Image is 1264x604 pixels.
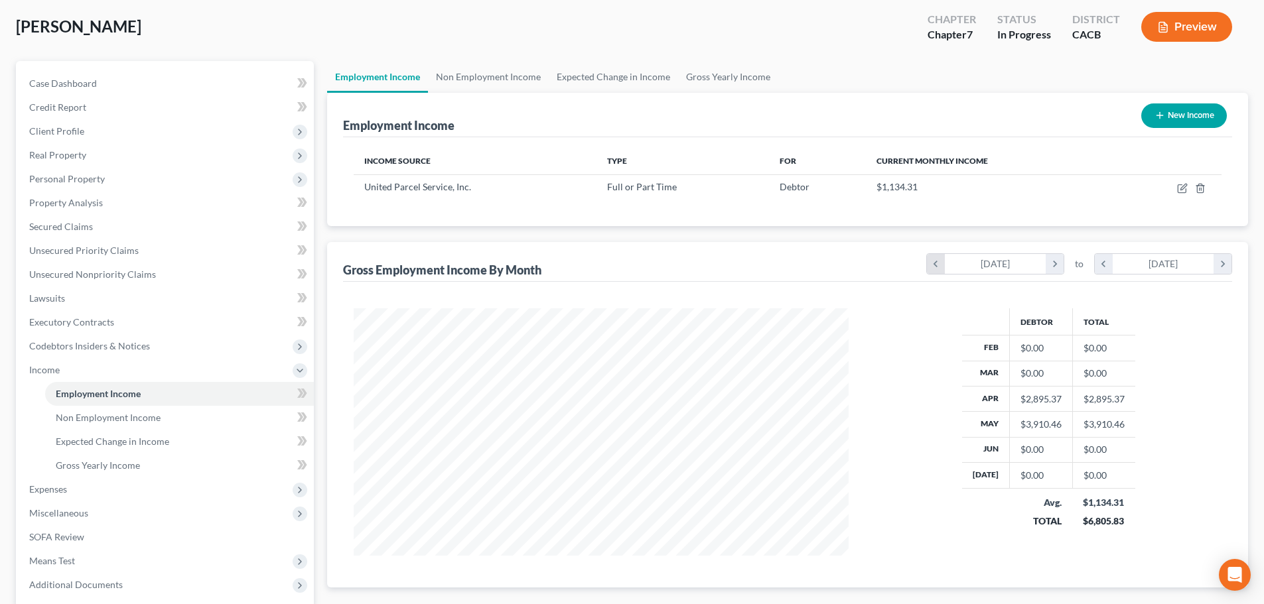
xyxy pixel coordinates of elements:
button: Preview [1141,12,1232,42]
span: Real Property [29,149,86,160]
span: 7 [967,28,973,40]
a: Employment Income [327,61,428,93]
span: Credit Report [29,101,86,113]
span: Property Analysis [29,197,103,208]
td: $0.00 [1072,335,1135,361]
th: Feb [962,335,1010,361]
span: Type [607,156,627,166]
div: Chapter [928,12,976,27]
span: Miscellaneous [29,507,88,518]
span: Income Source [364,156,431,166]
th: Debtor [1009,308,1072,335]
span: Income [29,364,60,375]
i: chevron_left [1095,254,1113,274]
i: chevron_right [1214,254,1231,274]
td: $0.00 [1072,361,1135,386]
th: Apr [962,386,1010,411]
div: $0.00 [1020,443,1062,456]
a: Property Analysis [19,191,314,215]
span: Additional Documents [29,579,123,590]
span: Current Monthly Income [877,156,988,166]
i: chevron_right [1046,254,1064,274]
th: May [962,412,1010,437]
th: [DATE] [962,463,1010,488]
span: United Parcel Service, Inc. [364,181,471,192]
span: SOFA Review [29,531,84,542]
a: Non Employment Income [45,406,314,430]
button: New Income [1141,103,1227,128]
span: Unsecured Nonpriority Claims [29,269,156,280]
a: Expected Change in Income [549,61,678,93]
a: Lawsuits [19,286,314,310]
div: $3,910.46 [1020,418,1062,431]
a: Credit Report [19,95,314,119]
span: Executory Contracts [29,316,114,328]
a: Secured Claims [19,215,314,239]
span: Lawsuits [29,292,65,304]
span: Personal Property [29,173,105,184]
a: Unsecured Priority Claims [19,239,314,263]
td: $2,895.37 [1072,386,1135,411]
a: Gross Yearly Income [678,61,778,93]
span: Expected Change in Income [56,436,169,447]
td: $0.00 [1072,463,1135,488]
span: Unsecured Priority Claims [29,245,139,256]
div: Avg. [1020,496,1062,509]
th: Jun [962,437,1010,462]
div: TOTAL [1020,514,1062,528]
span: Secured Claims [29,221,93,232]
div: Gross Employment Income By Month [343,262,541,278]
div: $0.00 [1020,341,1062,355]
span: Means Test [29,555,75,566]
div: District [1072,12,1120,27]
span: Gross Yearly Income [56,459,140,471]
span: Client Profile [29,125,84,137]
div: $1,134.31 [1083,496,1125,509]
th: Mar [962,361,1010,386]
a: Gross Yearly Income [45,453,314,477]
div: [DATE] [1113,254,1214,274]
span: Codebtors Insiders & Notices [29,340,150,351]
div: $0.00 [1020,469,1062,482]
a: Expected Change in Income [45,430,314,453]
a: SOFA Review [19,525,314,549]
a: Executory Contracts [19,310,314,334]
i: chevron_left [927,254,945,274]
div: $2,895.37 [1020,393,1062,406]
span: Expenses [29,483,67,495]
span: [PERSON_NAME] [16,17,141,36]
span: $1,134.31 [877,181,918,192]
th: Total [1072,308,1135,335]
td: $0.00 [1072,437,1135,462]
span: to [1075,257,1084,271]
a: Case Dashboard [19,72,314,95]
div: $0.00 [1020,367,1062,380]
a: Employment Income [45,382,314,406]
div: Chapter [928,27,976,42]
span: For [780,156,796,166]
span: Non Employment Income [56,412,161,423]
td: $3,910.46 [1072,412,1135,437]
div: CACB [1072,27,1120,42]
span: Full or Part Time [607,181,677,192]
span: Debtor [780,181,809,192]
div: $6,805.83 [1083,514,1125,528]
div: In Progress [997,27,1051,42]
div: [DATE] [945,254,1046,274]
span: Case Dashboard [29,78,97,89]
span: Employment Income [56,388,141,399]
div: Open Intercom Messenger [1219,559,1251,591]
a: Unsecured Nonpriority Claims [19,263,314,286]
div: Status [997,12,1051,27]
a: Non Employment Income [428,61,549,93]
div: Employment Income [343,117,455,133]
